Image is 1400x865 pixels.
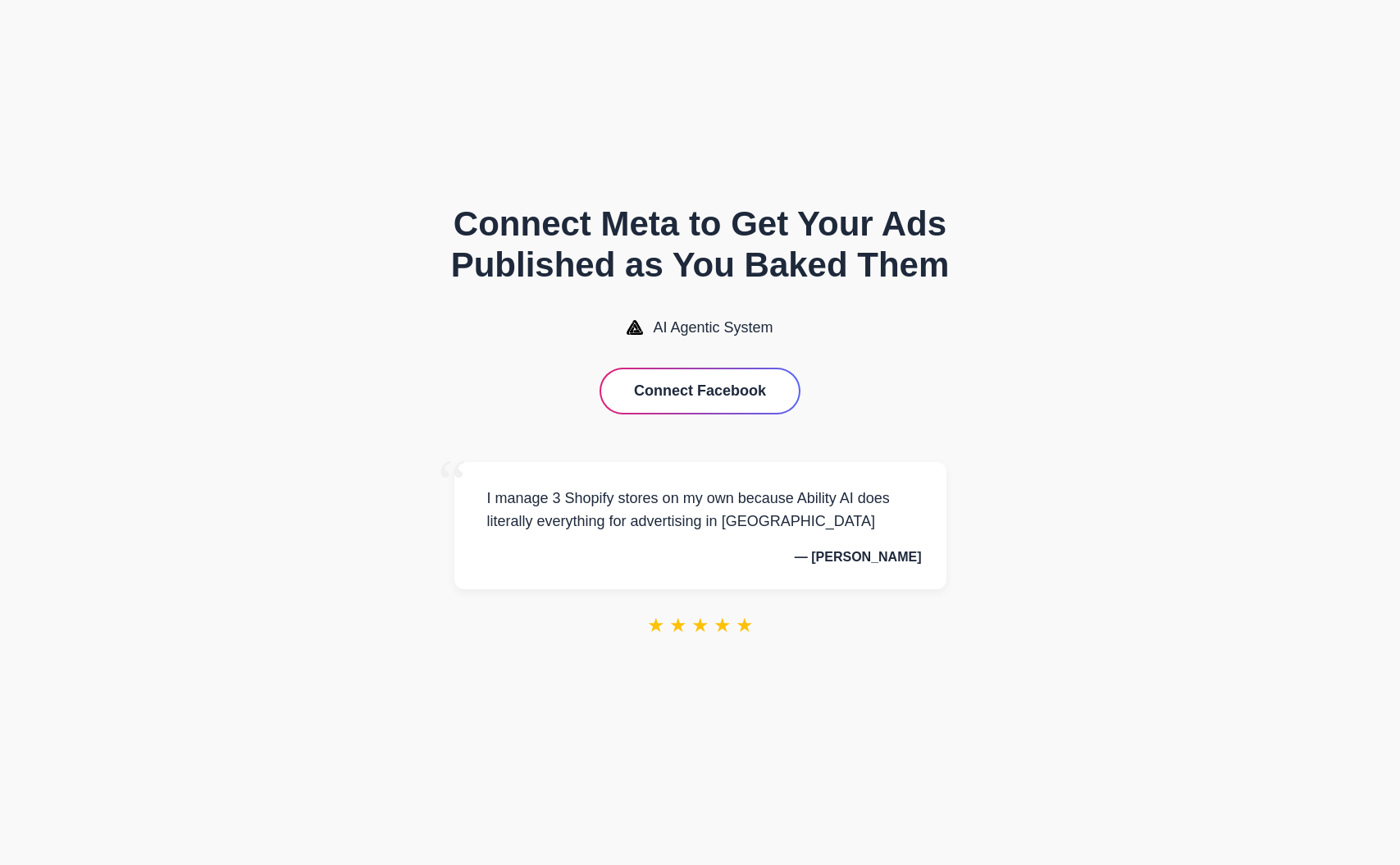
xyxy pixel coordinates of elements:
[736,614,754,637] span: ★
[669,614,687,637] span: ★
[479,550,922,565] p: — [PERSON_NAME]
[653,319,773,336] span: AI Agentic System
[627,320,643,335] img: AI Agentic System Logo
[601,369,799,413] button: Connect Facebook
[438,446,467,520] span: “
[647,614,665,637] span: ★
[714,614,732,637] span: ★
[479,487,922,534] p: I manage 3 Shopify stores on my own because Ability AI does literally everything for advertising ...
[691,614,709,637] span: ★
[389,204,1012,286] h1: Connect Meta to Get Your Ads Published as You Baked Them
